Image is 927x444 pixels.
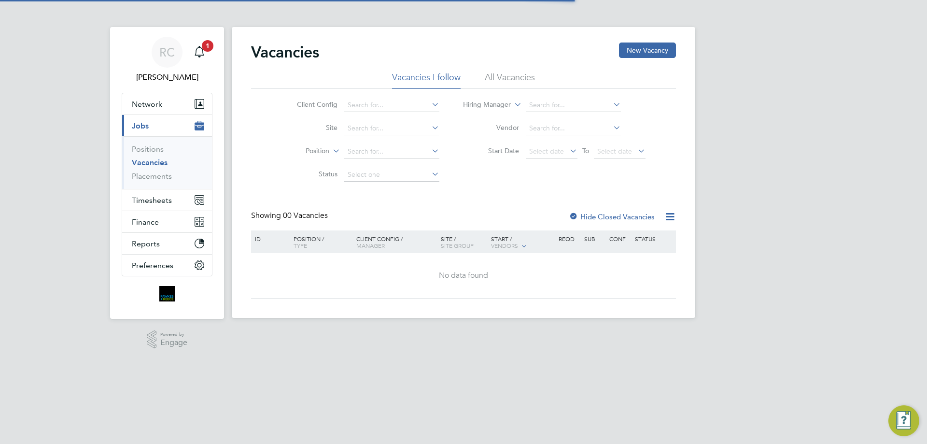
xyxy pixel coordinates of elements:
span: Jobs [132,121,149,130]
span: Type [294,242,307,249]
label: Position [274,146,329,156]
img: bromak-logo-retina.png [159,286,175,301]
nav: Main navigation [110,27,224,319]
div: Site / [438,230,489,254]
div: Conf [607,230,632,247]
label: Client Config [282,100,337,109]
div: No data found [253,271,674,281]
input: Search for... [344,145,439,158]
button: Engage Resource Center [888,405,919,436]
span: Finance [132,217,159,227]
span: Network [132,100,162,109]
span: Manager [356,242,385,249]
span: Powered by [160,330,187,339]
input: Search for... [344,122,439,135]
div: Start / [489,230,556,255]
a: Positions [132,144,164,154]
li: Vacancies I follow [392,72,461,89]
li: All Vacancies [485,72,535,89]
span: Site Group [441,242,474,249]
label: Vendor [463,123,519,132]
span: Select date [529,147,564,156]
a: 1 [190,37,209,68]
button: New Vacancy [619,43,676,58]
button: Jobs [122,115,212,136]
button: Preferences [122,255,212,276]
span: Preferences [132,261,173,270]
div: Showing [251,211,330,221]
span: Engage [160,339,187,347]
span: To [579,144,592,157]
label: Status [282,170,337,178]
button: Timesheets [122,189,212,211]
div: Sub [582,230,607,247]
div: Reqd [556,230,581,247]
span: Roselyn Coelho [122,72,212,83]
div: Jobs [122,136,212,189]
div: ID [253,230,286,247]
span: 00 Vacancies [283,211,328,220]
input: Search for... [344,99,439,112]
label: Start Date [463,146,519,155]
span: Vendors [491,242,518,249]
button: Network [122,93,212,115]
a: Powered byEngage [147,330,188,349]
div: Client Config / [354,230,438,254]
a: Go to home page [122,286,212,301]
span: Timesheets [132,196,172,205]
a: RC[PERSON_NAME] [122,37,212,83]
label: Site [282,123,337,132]
button: Reports [122,233,212,254]
button: Finance [122,211,212,232]
label: Hiring Manager [455,100,511,110]
span: 1 [202,40,213,52]
div: Status [632,230,674,247]
span: Select date [597,147,632,156]
input: Search for... [526,122,621,135]
span: RC [159,46,175,58]
a: Vacancies [132,158,168,167]
label: Hide Closed Vacancies [569,212,655,221]
a: Placements [132,172,172,181]
input: Search for... [526,99,621,112]
div: Position / [286,230,354,254]
span: Reports [132,239,160,248]
h2: Vacancies [251,43,319,62]
input: Select one [344,168,439,182]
